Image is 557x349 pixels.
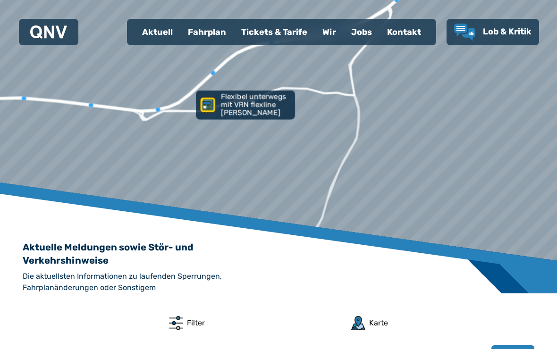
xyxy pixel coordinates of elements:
div: Karte [369,317,388,329]
a: Lob & Kritik [454,24,532,41]
a: Aktuell [135,20,180,44]
a: Wir [315,20,344,44]
p: Flexibel unterwegs mit VRN flexline [PERSON_NAME] [221,93,292,117]
h2: Die aktuellsten Informationen zu laufenden Sperrungen, Fahrplanänderungen oder Sonstigem [23,271,282,293]
div: Filter [187,317,205,329]
button: Karte anzeigen [351,316,388,330]
a: Tickets & Tarife [234,20,315,44]
a: Flexibel unterwegs mit VRN flexline [PERSON_NAME] [196,91,295,120]
button: Filter-Dialog öffnen [169,316,205,330]
div: Flexibel unterwegs mit VRN flexline [PERSON_NAME] [196,91,295,124]
span: Lob & Kritik [483,26,532,37]
h1: Aktuelle Meldungen sowie Stör- und Verkehrshinweise [23,241,211,267]
a: QNV Logo [30,23,67,42]
a: Kontakt [380,20,429,44]
a: Fahrplan [180,20,234,44]
img: QNV Logo [30,25,67,39]
a: Jobs [344,20,380,44]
